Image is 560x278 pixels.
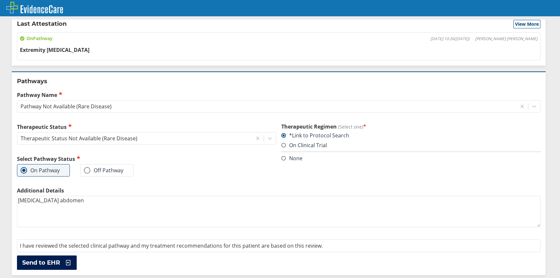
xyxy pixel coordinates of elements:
[20,46,89,54] span: Extremity [MEDICAL_DATA]
[338,124,363,130] span: (Select one)
[21,103,112,110] div: Pathway Not Available (Rare Disease)
[17,123,276,131] label: Therapeutic Status
[17,20,67,28] h2: Last Attestation
[17,255,77,270] button: Send to EHR
[281,155,303,162] label: None
[22,259,60,267] span: Send to EHR
[281,132,349,139] label: *Link to Protocol Search
[17,77,540,85] h2: Pathways
[430,36,470,41] span: [DATE] 10:26 ( [DATE] )
[17,91,540,99] label: Pathway Name
[17,196,540,227] textarea: [MEDICAL_DATA] abdomen
[7,2,63,13] img: EvidenceCare
[17,187,540,194] label: Additional Details
[475,36,537,41] span: [PERSON_NAME] [PERSON_NAME]
[84,167,123,174] label: Off Pathway
[21,135,137,142] div: Therapeutic Status Not Available (Rare Disease)
[513,20,540,28] button: View More
[281,123,540,130] h3: Therapeutic Regimen
[21,167,60,174] label: On Pathway
[17,155,276,162] h2: Select Pathway Status
[20,35,53,42] span: On Pathway
[20,242,323,249] span: I have reviewed the selected clinical pathway and my treatment recommendations for this patient a...
[515,21,539,27] span: View More
[281,142,327,149] label: On Clinical Trial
